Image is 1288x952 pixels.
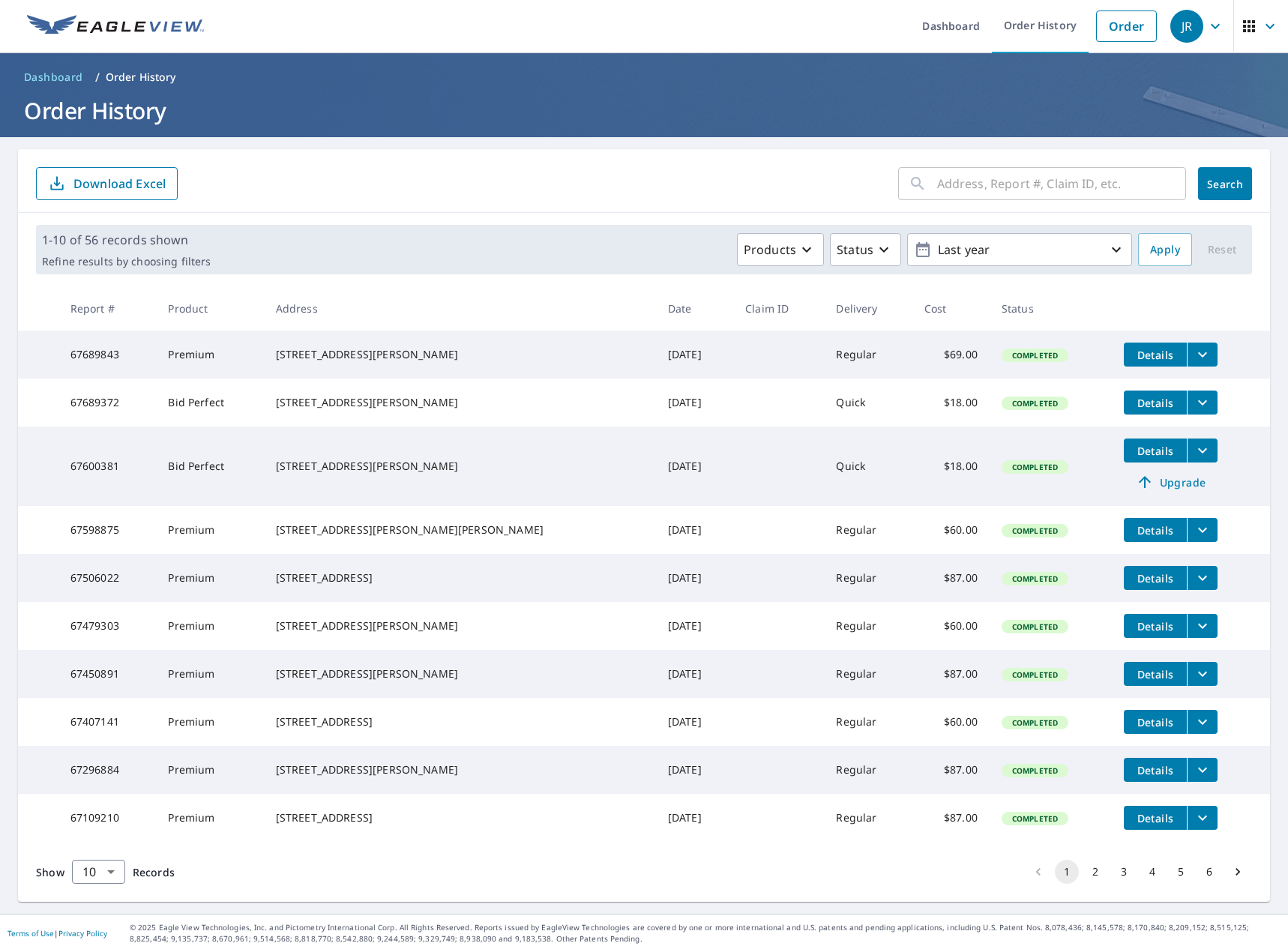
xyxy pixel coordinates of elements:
p: Download Excel [73,175,166,192]
td: Premium [156,794,263,842]
p: © 2025 Eagle View Technologies, Inc. and Pictometry International Corp. All Rights Reserved. Repo... [130,922,1281,945]
span: Details [1133,444,1178,458]
button: Search [1198,167,1252,200]
th: Status [990,286,1112,331]
span: Completed [1003,765,1067,776]
button: Last year [907,233,1132,266]
td: 67506022 [58,554,157,602]
td: $87.00 [912,794,990,842]
td: Bid Perfect [156,427,263,506]
td: Premium [156,554,263,602]
button: filesDropdownBtn-67450891 [1187,662,1218,686]
td: [DATE] [656,650,733,698]
span: Completed [1003,669,1067,680]
td: Premium [156,602,263,650]
td: 67479303 [58,602,157,650]
td: Regular [824,650,912,698]
span: Details [1133,396,1178,410]
button: detailsBtn-67600381 [1124,439,1187,463]
span: Completed [1003,573,1067,584]
td: [DATE] [656,331,733,379]
td: $69.00 [912,331,990,379]
button: detailsBtn-67296884 [1124,758,1187,782]
p: | [7,929,107,938]
a: Order [1096,10,1157,42]
button: filesDropdownBtn-67506022 [1187,566,1218,590]
td: $87.00 [912,554,990,602]
span: Show [36,865,64,879]
td: 67450891 [58,650,157,698]
p: Order History [106,70,176,85]
div: [STREET_ADDRESS][PERSON_NAME] [276,347,644,362]
span: Details [1133,811,1178,825]
button: detailsBtn-67689843 [1124,343,1187,367]
div: [STREET_ADDRESS][PERSON_NAME] [276,618,644,633]
td: Regular [824,602,912,650]
td: $60.00 [912,602,990,650]
td: Quick [824,379,912,427]
td: 67689372 [58,379,157,427]
td: Regular [824,331,912,379]
td: 67689843 [58,331,157,379]
div: [STREET_ADDRESS][PERSON_NAME] [276,395,644,410]
button: Go to page 2 [1083,860,1107,884]
button: Go to page 4 [1140,860,1164,884]
td: 67407141 [58,698,157,746]
button: detailsBtn-67109210 [1124,806,1187,830]
td: Regular [824,506,912,554]
td: [DATE] [656,698,733,746]
td: $18.00 [912,427,990,506]
button: Go to next page [1226,860,1250,884]
button: detailsBtn-67479303 [1124,614,1187,638]
td: [DATE] [656,427,733,506]
span: Details [1133,619,1178,633]
div: [STREET_ADDRESS][PERSON_NAME] [276,666,644,681]
td: [DATE] [656,554,733,602]
th: Product [156,286,263,331]
span: Details [1133,348,1178,362]
a: Privacy Policy [58,928,107,939]
button: detailsBtn-67689372 [1124,391,1187,415]
button: filesDropdownBtn-67407141 [1187,710,1218,734]
nav: breadcrumb [18,65,1270,89]
span: Completed [1003,462,1067,472]
td: $87.00 [912,746,990,794]
span: Details [1133,571,1178,585]
td: Premium [156,698,263,746]
div: [STREET_ADDRESS][PERSON_NAME][PERSON_NAME] [276,522,644,537]
td: Regular [824,554,912,602]
button: detailsBtn-67506022 [1124,566,1187,590]
th: Address [264,286,656,331]
span: Search [1210,177,1240,191]
div: [STREET_ADDRESS] [276,810,644,825]
div: [STREET_ADDRESS] [276,714,644,729]
button: filesDropdownBtn-67296884 [1187,758,1218,782]
span: Records [133,865,175,879]
td: 67109210 [58,794,157,842]
input: Address, Report #, Claim ID, etc. [937,163,1186,205]
td: 67600381 [58,427,157,506]
span: Completed [1003,525,1067,536]
button: filesDropdownBtn-67689372 [1187,391,1218,415]
th: Claim ID [733,286,824,331]
td: $18.00 [912,379,990,427]
span: Details [1133,667,1178,681]
td: Quick [824,427,912,506]
button: Download Excel [36,167,178,200]
td: Regular [824,794,912,842]
th: Delivery [824,286,912,331]
span: Completed [1003,398,1067,409]
button: Go to page 6 [1197,860,1221,884]
td: $60.00 [912,698,990,746]
button: filesDropdownBtn-67689843 [1187,343,1218,367]
td: [DATE] [656,506,733,554]
div: JR [1170,10,1203,43]
li: / [95,68,100,86]
span: Completed [1003,621,1067,632]
td: 67598875 [58,506,157,554]
a: Terms of Use [7,928,54,939]
div: 10 [72,851,125,893]
a: Dashboard [18,65,89,89]
div: [STREET_ADDRESS][PERSON_NAME] [276,762,644,777]
button: detailsBtn-67598875 [1124,518,1187,542]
